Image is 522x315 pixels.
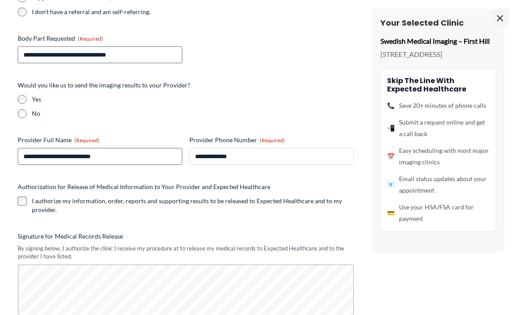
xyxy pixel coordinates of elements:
span: (Required) [260,137,285,144]
span: (Required) [74,137,100,144]
li: Save 20+ minutes of phone calls [387,100,489,111]
li: Email status updates about your appointment [387,173,489,196]
p: [STREET_ADDRESS] [380,48,495,61]
li: Easy scheduling with most major imaging clinics [387,145,489,168]
li: Submit a request online and get a call back [387,117,489,140]
h3: Your Selected Clinic [380,18,495,28]
span: 📧 [387,179,395,190]
label: Signature for Medical Records Release [18,232,354,241]
h4: Skip the line with Expected Healthcare [387,76,489,93]
label: No [32,109,354,118]
label: I don't have a referral and am self-referring. [32,8,182,16]
label: Provider Full Name [18,136,182,144]
span: (Required) [78,35,103,42]
li: Use your HSA/FSA card for payment [387,201,489,224]
label: I authorize my information, order, reports and supporting results to be released to Expected Heal... [32,197,354,214]
div: By signing below, I authorize the clinic I receive my procedure at to release my medical records ... [18,244,354,261]
p: Swedish Medical Imaging – First Hill [380,34,495,48]
span: 📲 [387,122,395,134]
span: 📅 [387,151,395,162]
span: 💳 [387,207,395,219]
legend: Authorization for Release of Medical Information to Your Provider and Expected Healthcare [18,182,270,191]
label: Provider Phone Number [189,136,354,144]
label: Body Part Requested [18,34,182,43]
span: 📞 [387,100,395,111]
span: × [491,9,509,27]
legend: Would you like us to send the imaging results to your Provider? [18,81,190,90]
label: Yes [32,95,354,104]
